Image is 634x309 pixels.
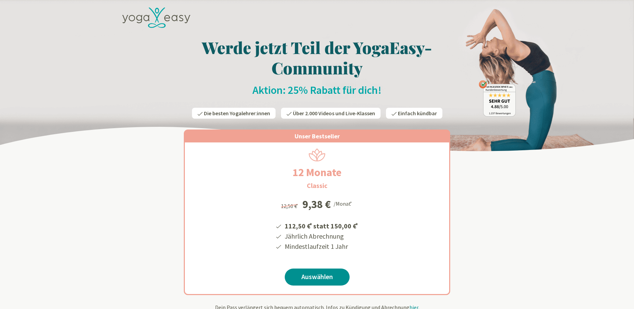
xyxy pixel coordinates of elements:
h3: Classic [307,181,328,191]
li: 112,50 € statt 150,00 € [284,220,359,231]
li: Jährlich Abrechnung [284,231,359,241]
li: Mindestlaufzeit 1 Jahr [284,241,359,252]
div: /Monat [334,199,353,208]
span: Einfach kündbar [398,110,437,117]
h1: Werde jetzt Teil der YogaEasy-Community [118,37,516,78]
h2: Aktion: 25% Rabatt für dich! [118,83,516,97]
span: Über 2.000 Videos und Live-Klassen [293,110,375,117]
span: 12,50 € [281,203,299,209]
div: 9,38 € [302,199,331,210]
span: Die besten Yogalehrer:innen [204,110,270,117]
span: Unser Bestseller [295,132,340,140]
a: Auswählen [285,269,350,286]
h2: 12 Monate [276,164,358,181]
img: ausgezeichnet_badge.png [479,80,516,117]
